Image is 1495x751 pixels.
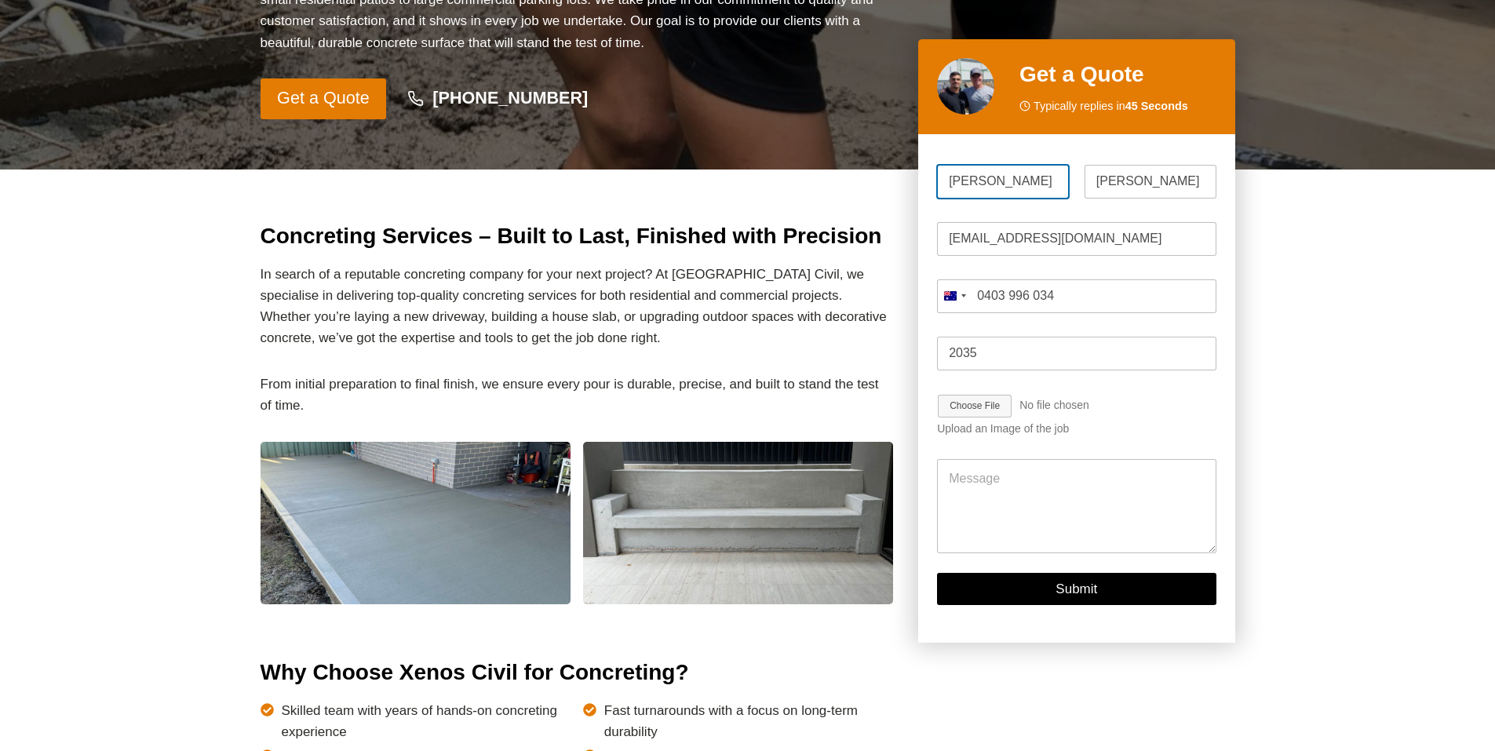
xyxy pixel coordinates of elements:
[261,220,894,253] h2: Concreting Services – Built to Last, Finished with Precision
[937,279,972,313] button: Selected country
[604,700,893,742] span: Fast turnarounds with a focus on long-term durability
[937,279,1216,313] input: Mobile
[1085,165,1216,199] input: Last Name
[261,264,894,349] p: In search of a reputable concreting company for your next project? At [GEOGRAPHIC_DATA] Civil, we...
[282,700,571,742] span: Skilled team with years of hands-on concreting experience
[937,574,1216,606] button: Submit
[261,656,894,689] h2: Why Choose Xenos Civil for Concreting?
[937,337,1216,370] input: Post Code: E.g 2000
[261,78,387,119] a: Get a Quote
[937,165,1069,199] input: First Name
[937,423,1216,436] div: Upload an Image of the job
[277,85,370,112] span: Get a Quote
[392,81,603,117] a: [PHONE_NUMBER]
[1019,58,1216,91] h2: Get a Quote
[432,88,588,108] strong: [PHONE_NUMBER]
[1034,97,1188,115] span: Typically replies in
[937,222,1216,256] input: Email
[261,374,894,416] p: From initial preparation to final finish, we ensure every pour is durable, precise, and built to ...
[1125,100,1188,112] strong: 45 Seconds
